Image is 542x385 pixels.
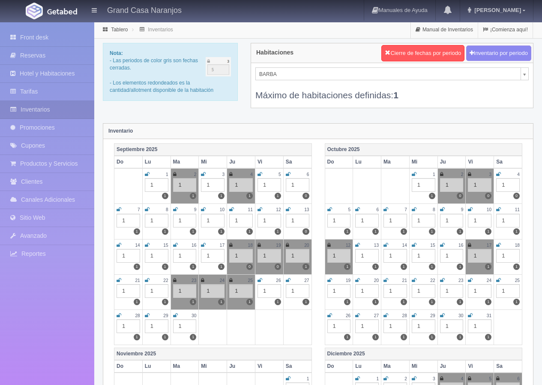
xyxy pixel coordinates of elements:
small: 6 [517,376,520,381]
th: Ju [437,156,466,168]
div: 1 [412,214,435,227]
label: 1 [344,299,350,305]
th: Mi [409,360,437,373]
label: 1 [190,228,196,235]
div: 1 [468,284,491,298]
label: 1 [513,299,520,305]
label: 1 [457,228,463,235]
div: 1 [440,178,464,192]
small: 1 [307,376,309,381]
label: 1 [246,193,253,199]
div: 1 [412,319,435,333]
div: 1 [229,178,253,192]
label: 1 [162,334,168,340]
b: 1 [393,90,398,100]
a: Inventarios [148,27,173,33]
div: 1 [117,249,140,263]
label: 1 [513,228,520,235]
label: 1 [302,299,309,305]
div: 1 [440,214,464,227]
img: cutoff.png [206,57,231,76]
small: 14 [402,243,407,248]
small: 2 [461,172,464,177]
small: 16 [192,243,196,248]
th: Lu [142,156,171,168]
div: 1 [327,249,351,263]
small: 23 [192,278,196,283]
div: 1 [286,284,309,298]
small: 20 [304,243,309,248]
div: 1 [117,319,140,333]
th: Vi [255,360,283,373]
th: Vi [466,360,494,373]
label: 1 [457,334,463,340]
th: Mi [409,156,437,168]
small: 25 [515,278,520,283]
a: BARBA [255,67,529,80]
div: 1 [286,178,309,192]
div: 1 [440,284,464,298]
th: Ma [171,156,199,168]
a: ¡Comienza aquí! [478,21,533,38]
small: 1 [433,172,435,177]
small: 15 [163,243,168,248]
div: 1 [468,319,491,333]
label: 1 [485,264,491,270]
div: Máximo de habitaciones definidas: [255,80,529,101]
div: 1 [145,178,168,192]
small: 5 [278,172,281,177]
label: 1 [344,334,350,340]
small: 28 [135,313,140,318]
th: Vi [466,156,494,168]
div: 1 [383,319,407,333]
small: 26 [346,313,350,318]
div: 1 [412,178,435,192]
label: 1 [372,334,379,340]
th: Do [114,360,143,373]
label: 1 [429,299,435,305]
div: 1 [327,319,351,333]
div: 1 [355,249,379,263]
div: 1 [173,178,197,192]
div: 1 [173,214,197,227]
div: 1 [383,284,407,298]
label: 1 [372,228,379,235]
th: Ma [171,360,199,373]
label: 1 [401,299,407,305]
small: 3 [489,172,492,177]
small: 5 [348,207,351,212]
small: 13 [304,207,309,212]
div: - Las periodos de color gris son fechas cerradas. - Los elementos redondeados es la cantidad/allo... [103,43,238,101]
label: 1 [246,299,253,305]
label: 1 [344,264,350,270]
small: 15 [430,243,435,248]
div: 1 [201,249,225,263]
label: 1 [218,299,225,305]
a: Tablero [111,27,128,33]
label: 1 [485,299,491,305]
label: 1 [401,228,407,235]
div: 1 [327,284,351,298]
small: 17 [487,243,491,248]
b: Nota: [110,50,123,56]
small: 19 [276,243,281,248]
label: 1 [429,264,435,270]
th: Mi [199,156,227,168]
label: 1 [344,228,350,235]
div: 1 [258,249,281,263]
div: 1 [496,214,520,227]
div: 1 [327,214,351,227]
div: 1 [286,249,309,263]
small: 8 [433,207,435,212]
small: 7 [138,207,140,212]
small: 27 [304,278,309,283]
th: Octubre 2025 [325,143,522,156]
div: 1 [355,319,379,333]
th: Do [114,156,143,168]
strong: Inventario [108,128,133,134]
label: 1 [134,264,140,270]
small: 30 [458,313,463,318]
small: 24 [220,278,225,283]
span: BARBA [259,68,517,81]
label: 1 [372,264,379,270]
